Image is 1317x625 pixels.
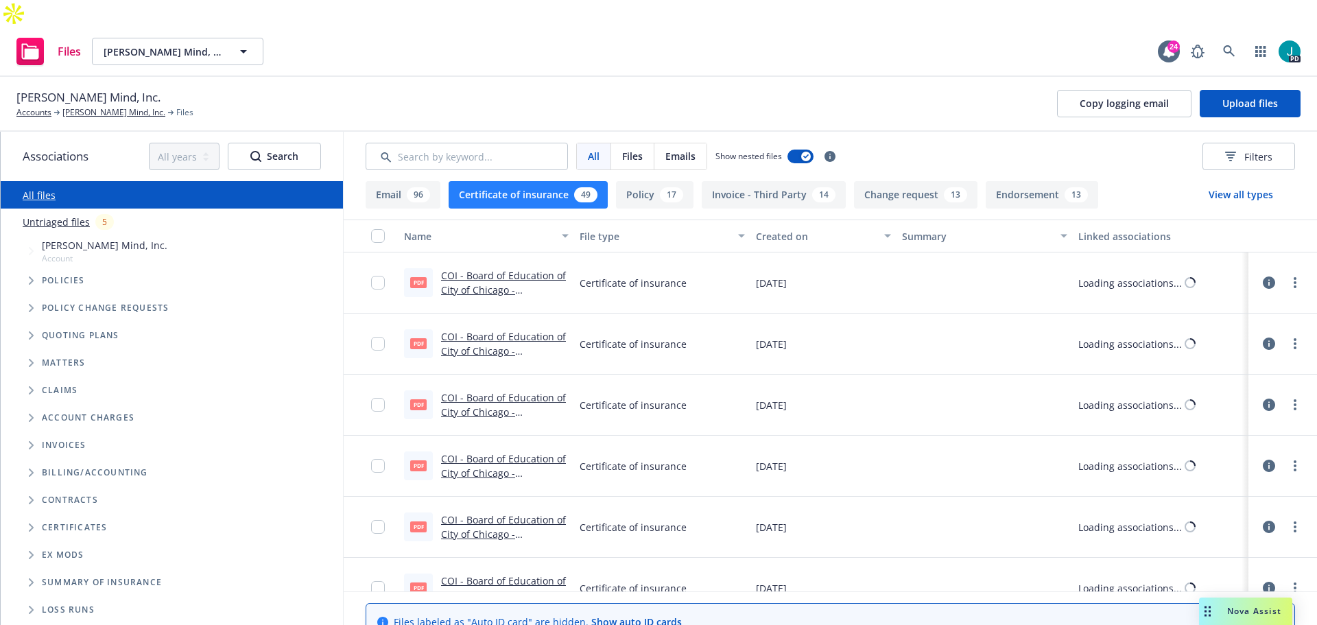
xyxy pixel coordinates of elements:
[756,276,787,290] span: [DATE]
[42,359,85,367] span: Matters
[42,551,84,559] span: Ex Mods
[250,143,298,169] div: Search
[580,520,687,534] span: Certificate of insurance
[1287,397,1303,413] a: more
[944,187,967,202] div: 13
[92,38,263,65] button: [PERSON_NAME] Mind, Inc.
[42,304,169,312] span: Policy change requests
[1167,40,1180,53] div: 24
[250,151,261,162] svg: Search
[366,181,440,209] button: Email
[404,229,554,244] div: Name
[1247,38,1274,65] a: Switch app
[410,399,427,410] span: pdf
[574,220,750,252] button: File type
[665,149,696,163] span: Emails
[1244,150,1272,164] span: Filters
[574,187,597,202] div: 49
[750,220,897,252] button: Created on
[1065,187,1088,202] div: 13
[1080,97,1169,110] span: Copy logging email
[407,187,430,202] div: 96
[756,398,787,412] span: [DATE]
[1287,458,1303,474] a: more
[449,181,608,209] button: Certificate of insurance
[1287,335,1303,352] a: more
[371,398,385,412] input: Toggle Row Selected
[23,215,90,229] a: Untriaged files
[1073,220,1248,252] button: Linked associations
[371,229,385,243] input: Select all
[42,469,148,477] span: Billing/Accounting
[1202,143,1295,170] button: Filters
[42,238,167,252] span: [PERSON_NAME] Mind, Inc.
[16,89,161,106] span: [PERSON_NAME] Mind, Inc.
[1078,520,1182,534] div: Loading associations...
[1078,337,1182,351] div: Loading associations...
[660,187,683,202] div: 17
[23,148,88,165] span: Associations
[176,106,193,119] span: Files
[410,460,427,471] span: pdf
[371,337,385,351] input: Toggle Row Selected
[58,46,81,57] span: Files
[62,106,165,119] a: [PERSON_NAME] Mind, Inc.
[42,252,167,264] span: Account
[42,441,86,449] span: Invoices
[1078,276,1182,290] div: Loading associations...
[410,521,427,532] span: pdf
[23,189,56,202] a: All files
[580,581,687,595] span: Certificate of insurance
[399,220,574,252] button: Name
[1287,274,1303,291] a: more
[1,235,343,459] div: Tree Example
[580,337,687,351] span: Certificate of insurance
[756,520,787,534] span: [DATE]
[1057,90,1191,117] button: Copy logging email
[366,143,568,170] input: Search by keyword...
[756,229,877,244] div: Created on
[902,229,1052,244] div: Summary
[897,220,1072,252] button: Summary
[42,523,107,532] span: Certificates
[42,414,134,422] span: Account charges
[16,106,51,119] a: Accounts
[1287,519,1303,535] a: more
[441,391,566,447] a: COI - Board of Education of City of Chicago - [PERSON_NAME] MIND, INC.pdf
[441,513,566,569] a: COI - Board of Education of City of Chicago - [PERSON_NAME] Mind, Inc..pdf
[622,149,643,163] span: Files
[228,143,321,170] button: SearchSearch
[1199,598,1216,625] div: Drag to move
[1225,150,1272,164] span: Filters
[371,520,385,534] input: Toggle Row Selected
[410,277,427,287] span: pdf
[1200,90,1301,117] button: Upload files
[756,581,787,595] span: [DATE]
[42,276,85,285] span: Policies
[42,578,162,587] span: Summary of insurance
[42,386,78,394] span: Claims
[756,337,787,351] span: [DATE]
[580,229,729,244] div: File type
[371,581,385,595] input: Toggle Row Selected
[580,276,687,290] span: Certificate of insurance
[715,150,782,162] span: Show nested files
[756,459,787,473] span: [DATE]
[1078,398,1182,412] div: Loading associations...
[11,32,86,71] a: Files
[441,452,569,508] a: COI - Board of Education of City of Chicago - [PERSON_NAME] MIND, INC - fillable.pdf
[42,331,119,340] span: Quoting plans
[702,181,846,209] button: Invoice - Third Party
[1078,581,1182,595] div: Loading associations...
[95,214,114,230] div: 5
[42,496,98,504] span: Contracts
[1222,97,1278,110] span: Upload files
[371,276,385,290] input: Toggle Row Selected
[854,181,977,209] button: Change request
[1227,605,1281,617] span: Nova Assist
[616,181,693,209] button: Policy
[1078,229,1243,244] div: Linked associations
[1187,181,1295,209] button: View all types
[441,269,566,325] a: COI - Board of Education of City of Chicago - [PERSON_NAME] Mind, Inc..pdf
[42,606,95,614] span: Loss Runs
